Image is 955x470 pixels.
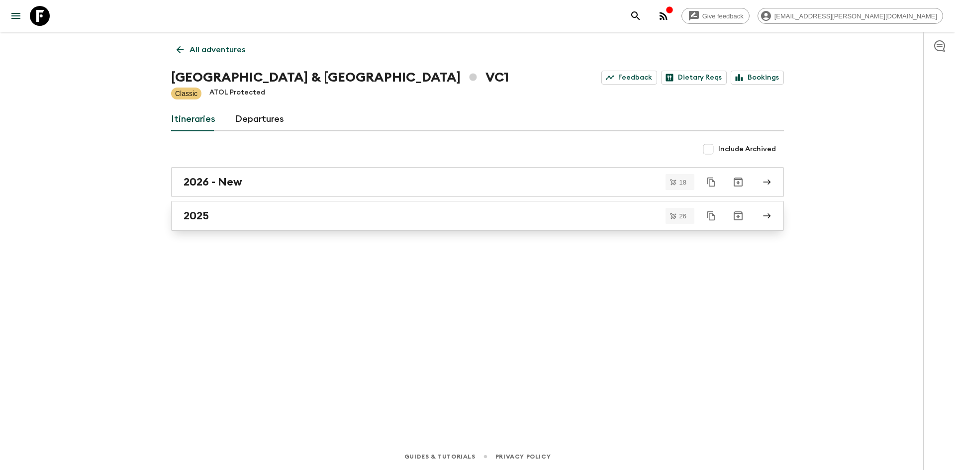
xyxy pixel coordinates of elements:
button: menu [6,6,26,26]
a: Dietary Reqs [661,71,727,85]
button: Duplicate [702,207,720,225]
a: Departures [235,107,284,131]
button: search adventures [626,6,646,26]
span: 18 [673,179,692,186]
button: Duplicate [702,173,720,191]
a: All adventures [171,40,251,60]
a: Itineraries [171,107,215,131]
button: Archive [728,172,748,192]
a: Bookings [731,71,784,85]
a: Privacy Policy [495,451,551,462]
div: [EMAIL_ADDRESS][PERSON_NAME][DOMAIN_NAME] [758,8,943,24]
h1: [GEOGRAPHIC_DATA] & [GEOGRAPHIC_DATA] VC1 [171,68,509,88]
a: Guides & Tutorials [404,451,476,462]
a: Feedback [601,71,657,85]
span: 26 [673,213,692,219]
h2: 2026 - New [184,176,242,188]
p: Classic [175,89,197,98]
span: Include Archived [718,144,776,154]
span: [EMAIL_ADDRESS][PERSON_NAME][DOMAIN_NAME] [769,12,943,20]
a: 2026 - New [171,167,784,197]
a: 2025 [171,201,784,231]
p: All adventures [190,44,245,56]
p: ATOL Protected [209,88,265,99]
button: Archive [728,206,748,226]
h2: 2025 [184,209,209,222]
span: Give feedback [697,12,749,20]
a: Give feedback [681,8,750,24]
